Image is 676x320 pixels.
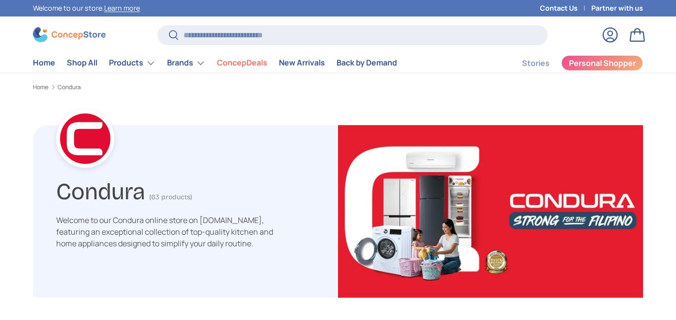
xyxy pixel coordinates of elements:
[33,53,55,72] a: Home
[540,3,591,14] a: Contact Us
[33,3,140,14] p: Welcome to our store.
[33,83,643,92] nav: Breadcrumbs
[104,3,140,13] a: Learn more
[569,59,636,67] span: Personal Shopper
[561,55,643,71] a: Personal Shopper
[161,53,211,73] summary: Brands
[279,53,325,72] a: New Arrivals
[67,53,97,72] a: Shop All
[149,193,192,201] span: (63 products)
[591,3,643,14] a: Partner with us
[33,27,106,42] img: ConcepStore
[109,53,155,73] a: Products
[33,53,397,73] nav: Primary
[522,54,550,73] a: Stories
[499,53,643,73] nav: Secondary
[217,53,267,72] a: ConcepDeals
[56,174,145,206] h1: Condura
[58,84,81,90] a: Condura
[338,125,643,298] img: Condura
[167,53,205,73] a: Brands
[337,53,397,72] a: Back by Demand
[33,84,48,90] a: Home
[103,53,161,73] summary: Products
[56,214,284,249] p: Welcome to our Condura online store on [DOMAIN_NAME], featuring an exceptional collection of top-...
